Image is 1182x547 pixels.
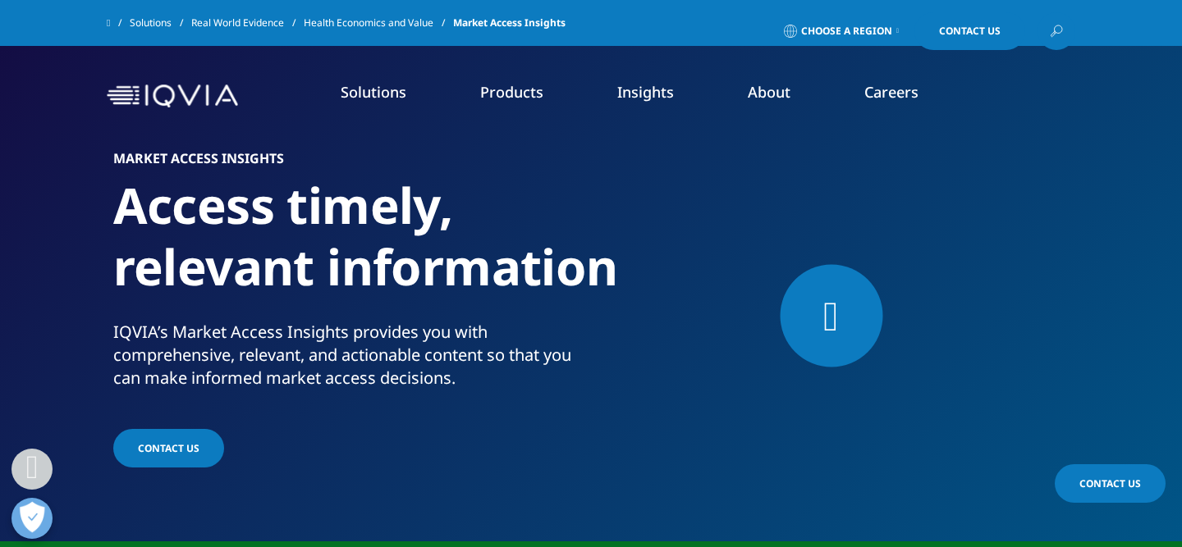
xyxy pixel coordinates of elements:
a: Contact Us [1055,464,1166,503]
a: Careers [864,82,919,102]
span: CONTACT US [138,441,199,455]
a: CONTACT US [113,429,224,467]
a: About [748,82,790,102]
p: IQVIA’s Market Access Insights provides you with comprehensive, relevant, and actionable content ... [113,321,585,399]
button: Open Preferences [11,498,53,539]
span: Choose a Region [801,25,892,38]
a: Insights [617,82,674,102]
a: Contact Us [914,12,1025,50]
img: 2695_big-data-binary-code-concept-interconnected-blocks-of-data.jpg [630,152,1070,480]
a: Solutions [341,82,406,102]
a: Products [480,82,543,102]
h1: Access timely, relevant information [113,175,585,321]
span: Contact Us [1079,476,1141,490]
nav: Primary [245,57,1075,134]
img: IQVIA Healthcare Information Technology and Pharma Clinical Research Company [107,84,238,108]
span: Contact Us [939,26,1001,36]
h6: Market Access Insights [113,152,585,175]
